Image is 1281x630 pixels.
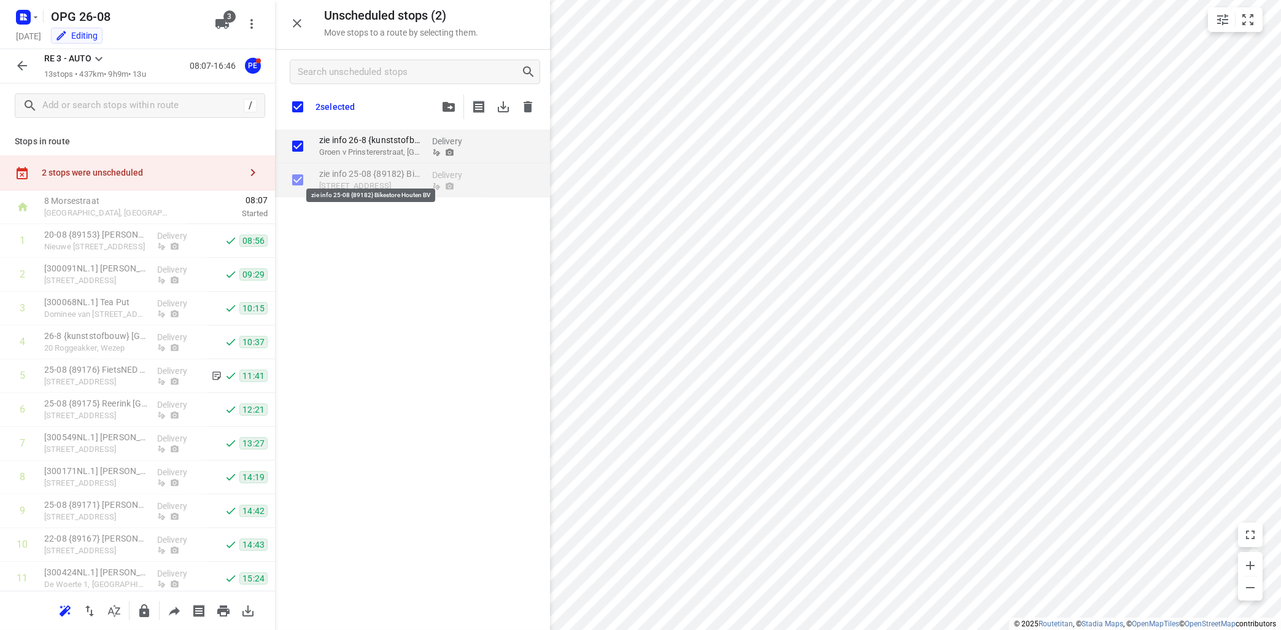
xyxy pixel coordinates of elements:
p: Stops in route [15,135,260,148]
span: Print route [211,604,236,616]
svg: Done [225,437,237,449]
div: 6 [20,403,25,415]
p: 25-08 {89176} FietsNED Marcel Rense (E-031) [44,364,147,376]
span: Download route [236,604,260,616]
div: 9 [20,505,25,516]
span: 14:43 [239,539,268,551]
button: Fit zoom [1236,7,1260,32]
p: 2 selected [315,102,355,112]
p: Delivery [432,169,478,181]
p: Dominee van Meursstraat 23, Wapenveld [44,308,147,321]
div: 2 stops were unscheduled [42,168,241,177]
p: RE 3 - AUTO [44,52,91,65]
p: [300171NL.1] [PERSON_NAME] [44,465,147,477]
p: Schonenburgseind 40, Houten [319,180,422,192]
p: 25-08 {89171} [PERSON_NAME] [44,499,147,511]
p: Nijverheidsweg 50, Barneveld [44,376,147,388]
svg: Done [225,336,237,348]
div: 11 [17,572,28,584]
span: 12:21 [239,403,268,416]
p: [300549NL.1] [PERSON_NAME] [44,431,147,443]
p: zie info 25-08 {89182} Bikestore Houten BV [319,168,422,180]
svg: Done [225,302,237,314]
span: Deselect all [285,94,311,120]
p: [STREET_ADDRESS] [44,477,147,489]
span: 08:07 [187,194,268,206]
div: 10 [17,539,28,550]
p: 13 stops • 437km • 9h9m • 13u [44,69,146,80]
p: [STREET_ADDRESS] [44,410,147,422]
div: 1 [20,235,25,246]
p: 20-08 {89153} Bart de Fietsenmaker B.V. [44,228,147,241]
button: More [239,12,264,36]
button: 3 [210,12,234,36]
p: [300091NL.1] Ruben Schilder [44,262,147,274]
button: PE [241,53,265,78]
svg: Done [225,505,237,517]
svg: Done [225,268,237,281]
span: 11:41 [239,370,268,382]
p: Delivery [157,365,203,377]
p: Groen v Prinstererstraat, Papendrecht [319,146,422,158]
span: Print shipping labels [187,604,211,616]
span: 3 [223,10,236,23]
svg: Done [225,403,237,416]
svg: Done [225,539,237,551]
span: 15:24 [239,572,268,585]
div: 5 [20,370,25,381]
div: grid [275,130,550,628]
p: Move stops to a route by selecting them. [324,28,478,37]
span: Reverse route [77,604,102,616]
svg: Done [225,370,237,382]
button: Map settings [1210,7,1235,32]
span: 14:42 [239,505,268,517]
div: 8 [20,471,25,483]
p: Started [187,208,268,220]
div: 4 [20,336,25,348]
span: 09:29 [239,268,268,281]
p: Delivery [157,230,203,242]
input: Search unscheduled stops [298,63,521,82]
p: [STREET_ADDRESS] [44,274,147,287]
p: Delivery [157,466,203,478]
p: [GEOGRAPHIC_DATA], [GEOGRAPHIC_DATA] [44,207,172,219]
div: 2 [20,268,25,280]
a: OpenStreetMap [1185,620,1236,628]
p: [300068NL.1] Tea Put [44,296,147,308]
a: Stadia Maps [1082,620,1123,628]
p: Delivery [157,297,203,309]
p: Delivery [157,534,203,546]
p: Delivery [157,567,203,580]
div: / [244,99,257,112]
p: Delivery [157,500,203,512]
button: Close [285,11,309,36]
span: 10:15 [239,302,268,314]
p: De Woerte 1, [GEOGRAPHIC_DATA] [44,578,147,591]
a: OpenMapTiles [1132,620,1179,628]
span: Reoptimize route [53,604,77,616]
span: 13:27 [239,437,268,449]
p: 20 Roggeakker, Wezep [44,342,147,354]
h5: [DATE] [11,29,46,43]
p: Delivery [157,399,203,411]
span: 08:56 [239,235,268,247]
button: Lock route [132,599,157,623]
div: 3 [20,302,25,314]
svg: Done [225,471,237,483]
div: PE [245,58,261,74]
p: Sint Elisabethgaarde 26, Winterswijk [44,443,147,456]
a: Routetitan [1039,620,1073,628]
span: Print shipping labels [466,95,491,119]
p: Nieuwe Deventerweg 58, Zwolle [44,241,147,253]
h5: OPG 26-08 [46,7,205,26]
span: Delete stops [516,95,540,119]
div: You are currently in edit mode. [55,29,98,42]
p: Delivery [157,432,203,445]
p: 8 Morsestraat [44,195,172,207]
p: [STREET_ADDRESS] [44,545,147,557]
div: small contained button group [1208,7,1263,32]
p: Delivery [432,135,478,147]
span: 10:37 [239,336,268,348]
li: © 2025 , © , © © contributors [1014,620,1276,628]
span: Select [285,134,310,158]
